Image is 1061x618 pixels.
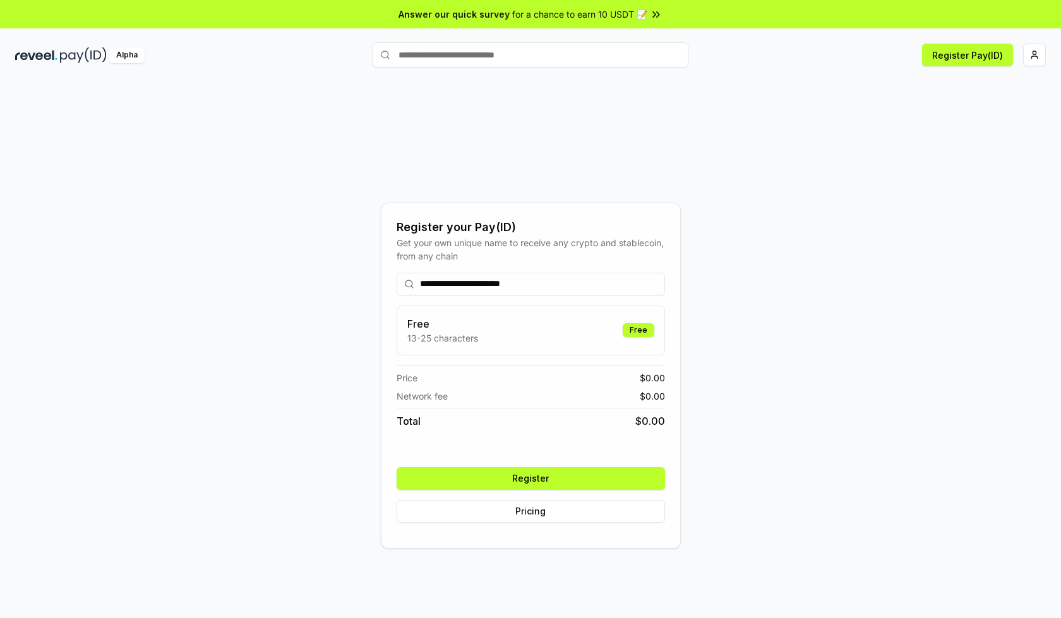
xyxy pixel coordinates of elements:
span: Total [397,413,421,429]
div: Free [623,323,654,337]
span: $ 0.00 [640,371,665,384]
div: Alpha [109,47,145,63]
span: Price [397,371,417,384]
div: Get your own unique name to receive any crypto and stablecoin, from any chain [397,236,665,263]
span: Network fee [397,389,448,403]
button: Register [397,467,665,490]
span: $ 0.00 [640,389,665,403]
h3: Free [407,316,478,331]
img: reveel_dark [15,47,57,63]
button: Pricing [397,500,665,523]
div: Register your Pay(ID) [397,218,665,236]
span: for a chance to earn 10 USDT 📝 [512,8,647,21]
button: Register Pay(ID) [922,44,1013,66]
span: $ 0.00 [635,413,665,429]
span: Answer our quick survey [399,8,510,21]
p: 13-25 characters [407,331,478,345]
img: pay_id [60,47,107,63]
